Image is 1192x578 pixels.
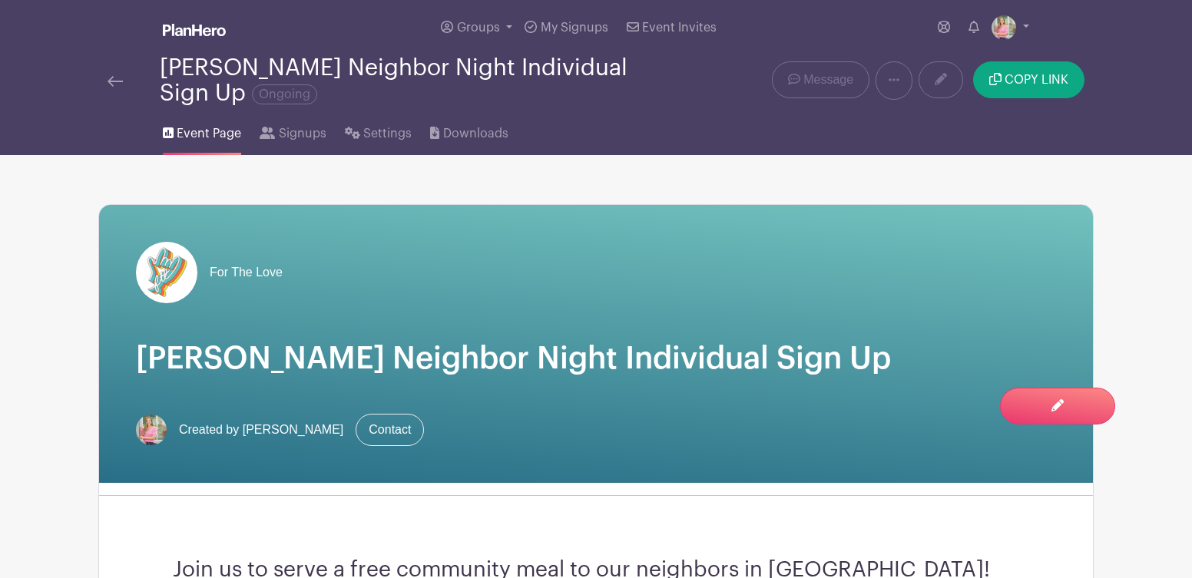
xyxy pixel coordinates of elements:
[772,61,869,98] a: Message
[108,76,123,87] img: back-arrow-29a5d9b10d5bd6ae65dc969a981735edf675c4d7a1fe02e03b50dbd4ba3cdb55.svg
[803,71,853,89] span: Message
[163,24,226,36] img: logo_white-6c42ec7e38ccf1d336a20a19083b03d10ae64f83f12c07503d8b9e83406b4c7d.svg
[179,421,343,439] span: Created by [PERSON_NAME]
[160,55,657,106] div: [PERSON_NAME] Neighbor Night Individual Sign Up
[136,242,197,303] img: pageload-spinner.gif
[1005,74,1068,86] span: COPY LINK
[345,106,412,155] a: Settings
[279,124,326,143] span: Signups
[210,263,283,282] span: For The Love
[363,124,412,143] span: Settings
[260,106,326,155] a: Signups
[252,84,317,104] span: Ongoing
[642,21,717,34] span: Event Invites
[136,415,167,445] img: 2x2%20headshot.png
[430,106,508,155] a: Downloads
[136,340,1056,377] h1: [PERSON_NAME] Neighbor Night Individual Sign Up
[992,15,1016,40] img: 2x2%20headshot.png
[443,124,508,143] span: Downloads
[163,106,241,155] a: Event Page
[973,61,1084,98] button: COPY LINK
[457,21,500,34] span: Groups
[541,21,608,34] span: My Signups
[356,414,424,446] a: Contact
[177,124,241,143] span: Event Page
